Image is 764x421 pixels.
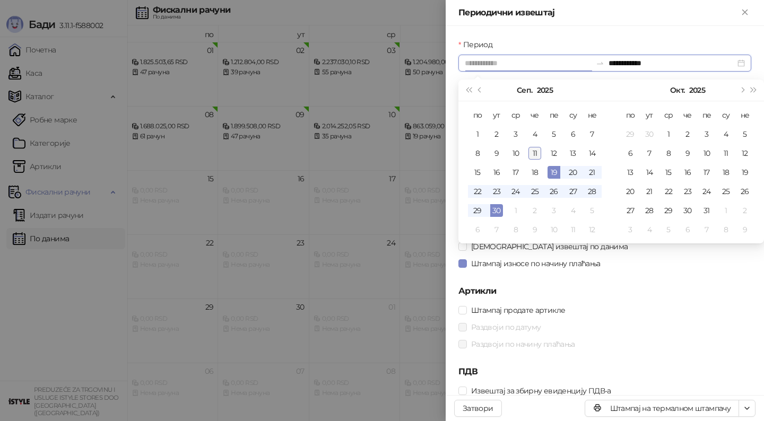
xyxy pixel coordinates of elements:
[567,166,579,179] div: 20
[454,400,502,417] button: Затвори
[640,201,659,220] td: 2025-10-28
[678,125,697,144] td: 2025-10-02
[719,166,732,179] div: 18
[567,147,579,160] div: 13
[467,321,545,333] span: Раздвоји по датуму
[585,400,739,417] button: Штампај на термалном штампачу
[640,163,659,182] td: 2025-10-14
[490,128,503,141] div: 2
[689,80,705,101] button: Изабери годину
[681,147,694,160] div: 9
[586,128,598,141] div: 7
[544,201,563,220] td: 2025-10-03
[471,147,484,160] div: 8
[697,201,716,220] td: 2025-10-31
[509,204,522,217] div: 1
[739,204,751,217] div: 2
[544,182,563,201] td: 2025-09-26
[458,365,751,378] h5: ПДВ
[586,204,598,217] div: 5
[537,80,553,101] button: Изабери годину
[548,128,560,141] div: 5
[624,166,637,179] div: 13
[487,144,506,163] td: 2025-09-09
[748,80,760,101] button: Следећа година (Control + right)
[643,223,656,236] div: 4
[659,182,678,201] td: 2025-10-22
[563,220,583,239] td: 2025-10-11
[463,80,474,101] button: Претходна година (Control + left)
[487,220,506,239] td: 2025-10-07
[506,201,525,220] td: 2025-10-01
[506,182,525,201] td: 2025-09-24
[624,185,637,198] div: 20
[735,182,754,201] td: 2025-10-26
[490,223,503,236] div: 7
[643,147,656,160] div: 7
[468,201,487,220] td: 2025-09-29
[678,182,697,201] td: 2025-10-23
[736,80,748,101] button: Следећи месец (PageDown)
[700,223,713,236] div: 7
[621,163,640,182] td: 2025-10-13
[490,147,503,160] div: 9
[548,166,560,179] div: 19
[681,166,694,179] div: 16
[739,147,751,160] div: 12
[681,128,694,141] div: 2
[697,163,716,182] td: 2025-10-17
[716,220,735,239] td: 2025-11-08
[458,39,499,50] label: Период
[467,241,632,252] span: [DEMOGRAPHIC_DATA] извештај по данима
[621,182,640,201] td: 2025-10-20
[716,182,735,201] td: 2025-10-25
[490,166,503,179] div: 16
[735,201,754,220] td: 2025-11-02
[509,147,522,160] div: 10
[525,163,544,182] td: 2025-09-18
[624,204,637,217] div: 27
[624,147,637,160] div: 6
[719,204,732,217] div: 1
[471,204,484,217] div: 29
[471,166,484,179] div: 15
[716,106,735,125] th: су
[640,220,659,239] td: 2025-11-04
[719,185,732,198] div: 25
[525,182,544,201] td: 2025-09-25
[662,147,675,160] div: 8
[621,106,640,125] th: по
[525,125,544,144] td: 2025-09-04
[700,204,713,217] div: 31
[697,182,716,201] td: 2025-10-24
[640,125,659,144] td: 2025-09-30
[544,106,563,125] th: пе
[528,147,541,160] div: 11
[544,144,563,163] td: 2025-09-12
[506,163,525,182] td: 2025-09-17
[643,128,656,141] div: 30
[525,220,544,239] td: 2025-10-09
[567,223,579,236] div: 11
[487,182,506,201] td: 2025-09-23
[739,128,751,141] div: 5
[586,147,598,160] div: 14
[509,128,522,141] div: 3
[681,185,694,198] div: 23
[678,144,697,163] td: 2025-10-09
[735,125,754,144] td: 2025-10-05
[509,166,522,179] div: 17
[563,182,583,201] td: 2025-09-27
[563,201,583,220] td: 2025-10-04
[567,185,579,198] div: 27
[697,125,716,144] td: 2025-10-03
[700,128,713,141] div: 3
[548,185,560,198] div: 26
[490,185,503,198] div: 23
[471,128,484,141] div: 1
[583,144,602,163] td: 2025-09-14
[468,182,487,201] td: 2025-09-22
[670,80,684,101] button: Изабери месец
[525,144,544,163] td: 2025-09-11
[624,128,637,141] div: 29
